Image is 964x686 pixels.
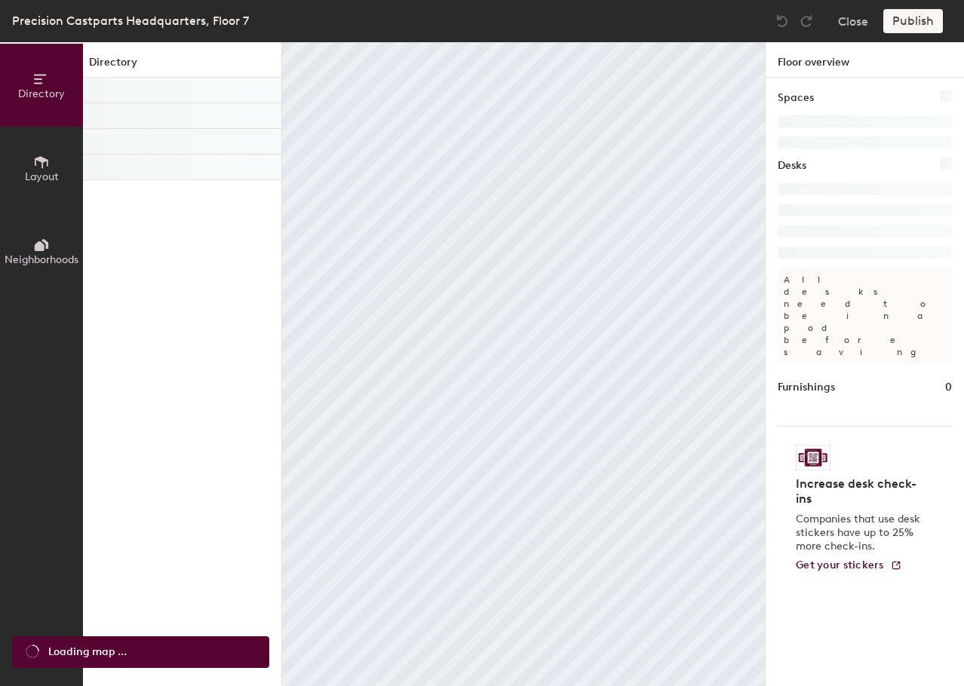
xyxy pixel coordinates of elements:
h1: Directory [83,54,281,78]
img: Undo [775,14,790,29]
h1: 0 [945,379,952,396]
a: Get your stickers [796,559,902,572]
span: Neighborhoods [5,253,78,266]
h1: Floor overview [766,42,964,78]
img: Redo [799,14,814,29]
canvas: Map [282,42,765,686]
h1: Furnishings [778,379,835,396]
span: Get your stickers [796,559,884,571]
h1: Spaces [778,90,814,106]
h1: Desks [778,158,806,174]
p: Companies that use desk stickers have up to 25% more check-ins. [796,513,925,553]
button: Close [838,9,868,33]
p: All desks need to be in a pod before saving [778,268,952,364]
span: Directory [18,87,65,100]
span: Layout [25,170,59,183]
div: Precision Castparts Headquarters, Floor 7 [12,11,249,30]
h4: Increase desk check-ins [796,476,925,507]
img: Sticker logo [796,445,830,470]
span: Loading map ... [48,644,127,660]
